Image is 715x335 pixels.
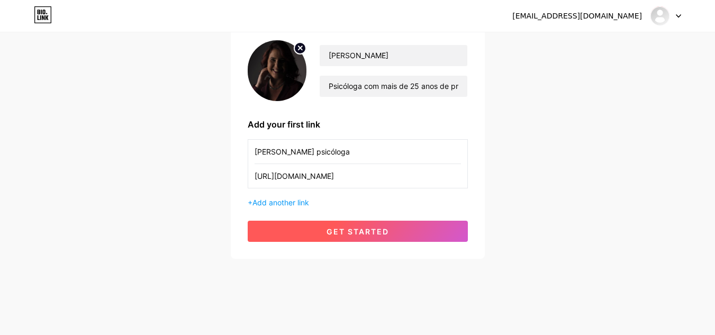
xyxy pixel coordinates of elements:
div: + [248,197,468,208]
div: [EMAIL_ADDRESS][DOMAIN_NAME] [512,11,642,22]
input: URL (https://instagram.com/yourname) [255,164,461,188]
input: Your name [320,45,467,66]
img: krishnapsicloga [650,6,670,26]
img: profile pic [248,40,307,101]
span: Add another link [252,198,309,207]
button: get started [248,221,468,242]
input: bio [320,76,467,97]
span: get started [327,227,389,236]
div: Add your first link [248,118,468,131]
input: Link name (My Instagram) [255,140,461,164]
